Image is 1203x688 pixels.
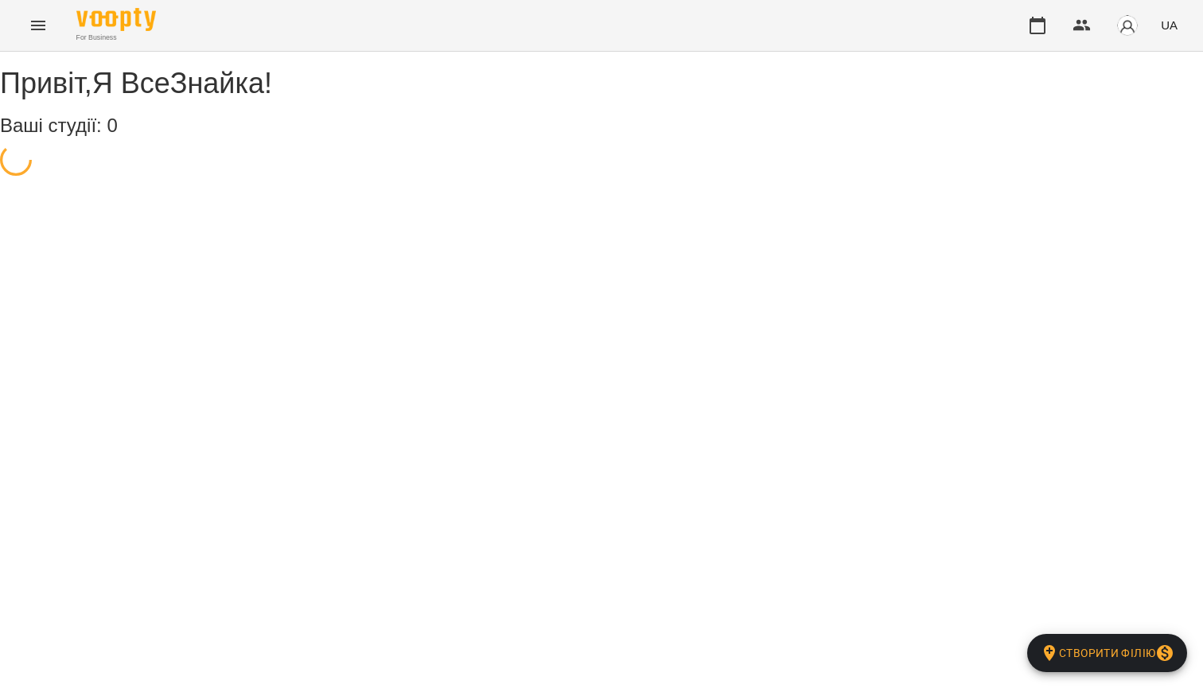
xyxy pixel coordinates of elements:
img: Voopty Logo [76,8,156,31]
span: For Business [76,33,156,43]
button: Menu [19,6,57,45]
span: 0 [107,115,117,136]
img: avatar_s.png [1116,14,1139,37]
span: UA [1161,17,1178,33]
button: UA [1154,10,1184,40]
